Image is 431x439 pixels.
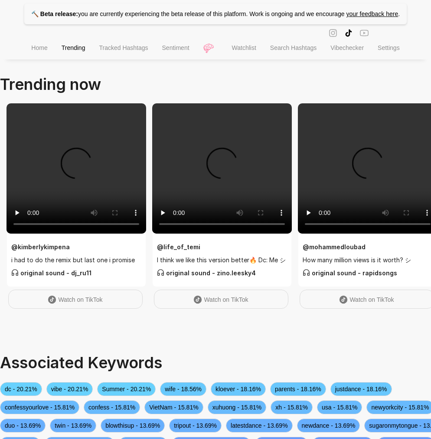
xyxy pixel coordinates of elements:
[97,382,156,396] span: Summer - 20.21%
[11,255,141,265] span: i had to do the remix but last one i promise
[208,400,267,414] span: xuhuong - 15.81%
[271,400,313,414] span: xh - 15.81%
[31,44,47,51] span: Home
[157,269,164,276] span: customer-service
[24,3,407,24] p: you are currently experiencing the beta release of this platform. Work is ongoing and we encourage .
[50,419,96,432] span: twin - 13.69%
[303,269,397,277] strong: original sound - rapidsongs
[144,400,203,414] span: VietNam - 15.81%
[157,255,287,265] span: I think we like this version better🔥 Dc: Me シ
[226,419,293,432] span: latestdance - 13.69%
[270,382,326,396] span: parents - 18.16%
[157,269,256,277] strong: original sound - zino.leesky4
[46,382,93,396] span: vibe - 20.21%
[101,419,165,432] span: blowthisup - 13.69%
[157,243,200,251] strong: @ life_of_temi
[330,44,364,51] span: Vibechecker
[317,400,362,414] span: usa - 15.81%
[297,419,360,432] span: newdance - 13.69%
[58,296,102,303] span: Watch on TikTok
[303,269,310,276] span: customer-service
[31,10,78,17] strong: 🔨 Beta release:
[360,28,369,38] span: youtube
[270,44,317,51] span: Search Hashtags
[349,296,394,303] span: Watch on TikTok
[330,382,392,396] span: justdance - 18.16%
[160,382,206,396] span: wife - 18.56%
[211,382,266,396] span: kloever - 18.16%
[62,44,85,51] span: Trending
[329,28,337,38] span: instagram
[169,419,222,432] span: tripout - 13.69%
[84,400,140,414] span: confess - 15.81%
[11,269,19,276] span: customer-service
[162,44,189,51] span: Sentiment
[378,44,400,51] span: Settings
[11,243,70,251] strong: @ kimberlykimpena
[99,44,148,51] span: Tracked Hashtags
[346,10,398,17] a: your feedback here
[204,296,248,303] span: Watch on TikTok
[232,44,256,51] span: Watchlist
[11,269,91,277] strong: original sound - dj_ru11
[8,290,143,309] a: Watch on TikTok
[154,290,288,309] a: Watch on TikTok
[303,243,366,251] strong: @ mohammedloubad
